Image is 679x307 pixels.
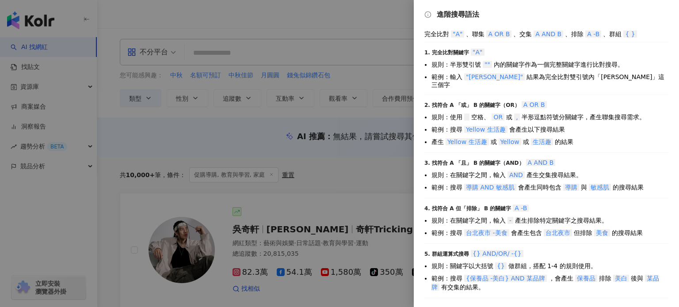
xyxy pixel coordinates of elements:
[492,114,504,121] span: OR
[431,60,668,69] li: 規則：半形雙引號 內的關鍵字作為一個完整關鍵字進行比對搜尋。
[507,217,513,224] span: -
[613,275,629,282] span: 美白
[464,275,547,282] span: {保養品 -美白} AND 某品牌
[585,30,601,38] span: A -B
[513,205,529,212] span: A -B
[589,184,611,191] span: 敏感肌
[575,275,597,282] span: 保養品
[623,30,637,38] span: { }
[499,138,521,145] span: Yellow
[464,73,525,80] span: "[PERSON_NAME]"
[424,30,668,38] div: 完全比對 、聯集 、交集 、排除 、群組
[514,114,519,121] span: ,
[486,30,511,38] span: A OR B
[526,159,556,166] span: A AND B
[431,137,668,146] li: 產生 或 或 的結果
[431,274,668,292] li: 範例：搜尋 ，會產生 排除 後與 有交集的結果。
[431,113,668,121] li: 規則：使用 空格、 或 半形逗點符號分關鍵字，產生聯集搜尋需求。
[495,262,507,269] span: {}
[431,72,668,88] li: 範例：輸入 結果為完全比對雙引號內「[PERSON_NAME]」這三個字
[471,49,484,56] span: "A"
[531,138,553,145] span: 生活趣
[431,171,668,179] li: 規則：在關鍵字之間，輸入 產生交集搜尋結果。
[431,262,668,270] li: 規則：關鍵字以大括號 做群組，搭配 1-4 的規則使用。
[424,48,668,57] div: 1. 完全比對關鍵字
[544,229,572,236] span: 台北夜市
[424,204,668,212] div: 4. 找符合 A 但「排除」 B 的關鍵字
[522,101,547,108] span: A OR B
[424,100,668,109] div: 2. 找符合 A 「或」 B 的關鍵字（OR）
[563,184,579,191] span: 導購
[534,30,563,38] span: A AND B
[446,138,489,145] span: Yellow 生活趣
[424,249,668,258] div: 5. 群組運算式搜尋
[471,250,523,257] span: {} AND/OR/ -{}
[464,126,507,133] span: Yellow 生活趣
[483,61,492,68] span: ""
[431,228,668,237] li: 範例：搜尋 會產生包含 但排除 的搜尋結果
[424,11,668,19] div: 進階搜尋語法
[507,171,525,178] span: AND
[464,229,509,236] span: 台北夜市 -美食
[451,30,464,38] span: "A"
[431,125,668,134] li: 範例：搜尋 會產生以下搜尋結果
[464,184,516,191] span: 導購 AND 敏感肌
[431,183,668,192] li: 範例：搜尋 會產生同時包含 與 的搜尋結果
[431,216,668,225] li: 規則：在關鍵字之間，輸入 產生排除特定關鍵字之搜尋結果。
[424,158,668,167] div: 3. 找符合 A 「且」 B 的關鍵字（AND）
[594,229,610,236] span: 美食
